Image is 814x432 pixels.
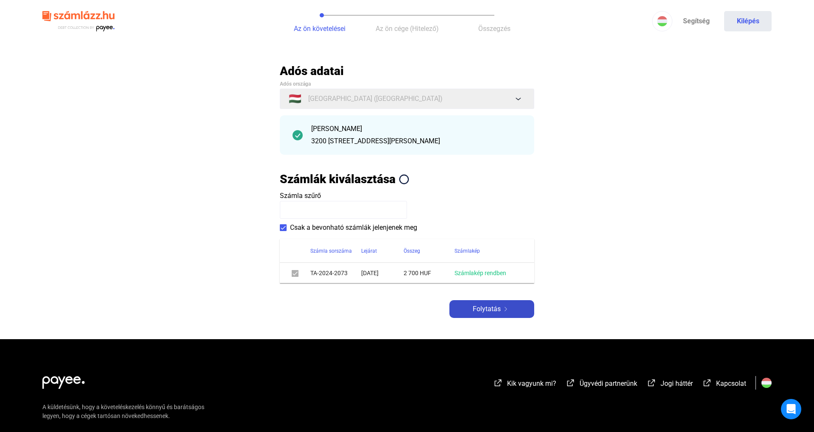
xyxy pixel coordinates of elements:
div: Számla sorszáma [310,246,352,256]
h2: Adós adatai [280,64,534,78]
td: 2 700 HUF [404,263,454,283]
img: checkmark-darker-green-circle [293,130,303,140]
a: external-link-whiteJogi háttér [647,381,693,389]
span: Folytatás [473,304,501,314]
button: Folytatásarrow-right-white [449,300,534,318]
div: Összeg [404,246,420,256]
img: white-payee-white-dot.svg [42,371,85,389]
button: Kilépés [724,11,772,31]
img: external-link-white [702,379,712,387]
img: arrow-right-white [501,307,511,311]
img: szamlazzhu-logo [42,8,114,35]
span: Adós országa [280,81,311,87]
td: [DATE] [361,263,404,283]
button: HU [652,11,672,31]
img: HU.svg [761,378,772,388]
a: external-link-whiteÜgyvédi partnerünk [566,381,637,389]
span: Az ön követelései [294,25,346,33]
div: 3200 [STREET_ADDRESS][PERSON_NAME] [311,136,521,146]
div: [PERSON_NAME] [311,124,521,134]
button: 🇭🇺[GEOGRAPHIC_DATA] ([GEOGRAPHIC_DATA]) [280,89,534,109]
div: Lejárat [361,246,377,256]
span: 🇭🇺 [289,94,301,104]
a: external-link-whiteKapcsolat [702,381,746,389]
span: [GEOGRAPHIC_DATA] ([GEOGRAPHIC_DATA]) [308,94,443,104]
div: Számlakép [454,246,524,256]
td: TA-2024-2073 [310,263,361,283]
span: Jogi háttér [661,379,693,387]
span: Összegzés [478,25,510,33]
span: Csak a bevonható számlák jelenjenek meg [290,223,417,233]
span: Az ön cége (Hitelező) [376,25,439,33]
img: external-link-white [647,379,657,387]
img: external-link-white [566,379,576,387]
h2: Számlák kiválasztása [280,172,396,187]
img: external-link-white [493,379,503,387]
a: Számlakép rendben [454,270,506,276]
div: Open Intercom Messenger [781,399,801,419]
span: Ügyvédi partnerünk [580,379,637,387]
div: Számla sorszáma [310,246,361,256]
div: Összeg [404,246,454,256]
span: Kapcsolat [716,379,746,387]
span: Számla szűrő [280,192,321,200]
a: Segítség [672,11,720,31]
span: Kik vagyunk mi? [507,379,556,387]
div: Lejárat [361,246,404,256]
img: HU [657,16,667,26]
div: Számlakép [454,246,480,256]
a: external-link-whiteKik vagyunk mi? [493,381,556,389]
